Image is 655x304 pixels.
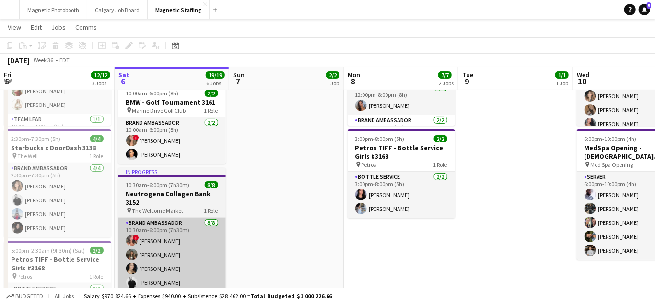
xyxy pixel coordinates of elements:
span: 8/8 [205,181,218,188]
span: 10:30am-6:00pm (7h30m) [126,181,190,188]
h3: Starbucks x DoorDash 3138 [4,143,111,152]
a: Jobs [47,21,70,34]
a: 5 [639,4,650,15]
span: Jobs [51,23,66,32]
span: 3:00pm-8:00pm (5h) [355,135,405,142]
app-card-role: Brand Ambassador2/210:00am-6:00pm (8h)![PERSON_NAME][PERSON_NAME] [118,117,226,164]
button: Calgary Job Board [87,0,148,19]
span: 2/2 [434,135,447,142]
span: Mon [348,70,360,79]
span: 6 [117,76,129,87]
button: Budgeted [5,291,45,302]
span: ! [133,135,139,140]
a: Edit [27,21,46,34]
h3: Neutrogena Collagen Bank 3152 [118,189,226,207]
app-card-role: Registration1/112:00pm-8:00pm (8h)[PERSON_NAME] [348,82,455,115]
a: Comms [71,21,101,34]
div: 2 Jobs [439,80,454,87]
app-job-card: 2:30pm-7:30pm (5h)4/4Starbucks x DoorDash 3138 The Well1 RoleBrand Ambassador4/42:30pm-7:30pm (5h... [4,129,111,237]
a: View [4,21,25,34]
span: Total Budgeted $1 000 226.66 [250,292,332,300]
span: 8 [346,76,360,87]
span: 6:00pm-10:00pm (4h) [585,135,637,142]
span: Sun [233,70,245,79]
span: Tue [462,70,473,79]
span: 4/4 [90,135,104,142]
span: Sat [118,70,129,79]
span: 12/12 [91,71,110,79]
span: Week 36 [32,57,56,64]
div: 1 Job [327,80,339,87]
span: 7 [232,76,245,87]
div: EDT [59,57,70,64]
span: The Well [18,152,38,160]
span: 2/2 [205,90,218,97]
span: ! [133,235,139,241]
span: 2/2 [90,247,104,254]
span: 1 Role [433,161,447,168]
h3: BMW - Golf Tournament 3161 [118,98,226,106]
span: 5 [647,2,651,9]
span: 2/2 [326,71,339,79]
span: Edit [31,23,42,32]
span: Marine Drive Golf Club [132,107,186,114]
span: 1 Role [90,152,104,160]
app-card-role: Brand Ambassador4/42:30pm-7:30pm (5h)[PERSON_NAME][PERSON_NAME][PERSON_NAME][PERSON_NAME] [4,163,111,237]
span: View [8,23,21,32]
button: Magnetic Staffing [148,0,210,19]
h3: Petros TIFF - Bottle Service Girls #3168 [4,255,111,272]
div: 3 Jobs [92,80,110,87]
span: 19/19 [206,71,225,79]
h3: Petros TIFF - Bottle Service Girls #3168 [348,143,455,161]
span: 1 Role [90,273,104,280]
span: Comms [75,23,97,32]
app-job-card: 3:00pm-8:00pm (5h)2/2Petros TIFF - Bottle Service Girls #3168 Petros1 RoleBottle Service2/23:00pm... [348,129,455,218]
span: Petros [18,273,33,280]
span: 10 [575,76,589,87]
span: Wed [577,70,589,79]
app-job-card: In progress10:00am-6:00pm (8h)2/2BMW - Golf Tournament 3161 Marine Drive Golf Club1 RoleBrand Amb... [118,76,226,164]
span: 9 [461,76,473,87]
span: All jobs [53,292,76,300]
span: 1 Role [204,107,218,114]
span: Fri [4,70,12,79]
app-card-role: Team Lead1/110:00am-3:00pm (5h) [4,114,111,147]
span: Petros [362,161,376,168]
div: 6 Jobs [206,80,224,87]
span: 5:00pm-2:30am (9h30m) (Sat) [12,247,85,254]
span: Med Spa Opening [591,161,633,168]
app-card-role: Brand Ambassador2/24:00pm-9:00pm (5h) [348,115,455,162]
span: 1/1 [555,71,569,79]
span: The Welcome Market [132,207,184,214]
span: 7/7 [438,71,452,79]
span: 10:00am-6:00pm (8h) [126,90,179,97]
button: Magnetic Photobooth [20,0,87,19]
div: 1 Job [556,80,568,87]
span: 5 [2,76,12,87]
span: Budgeted [15,293,43,300]
app-card-role: Bottle Service2/23:00pm-8:00pm (5h)[PERSON_NAME][PERSON_NAME] [348,172,455,218]
span: 1 Role [204,207,218,214]
div: In progress [118,168,226,175]
div: [DATE] [8,56,30,65]
span: 2:30pm-7:30pm (5h) [12,135,61,142]
div: Salary $970 824.66 + Expenses $940.00 + Subsistence $28 462.00 = [84,292,332,300]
